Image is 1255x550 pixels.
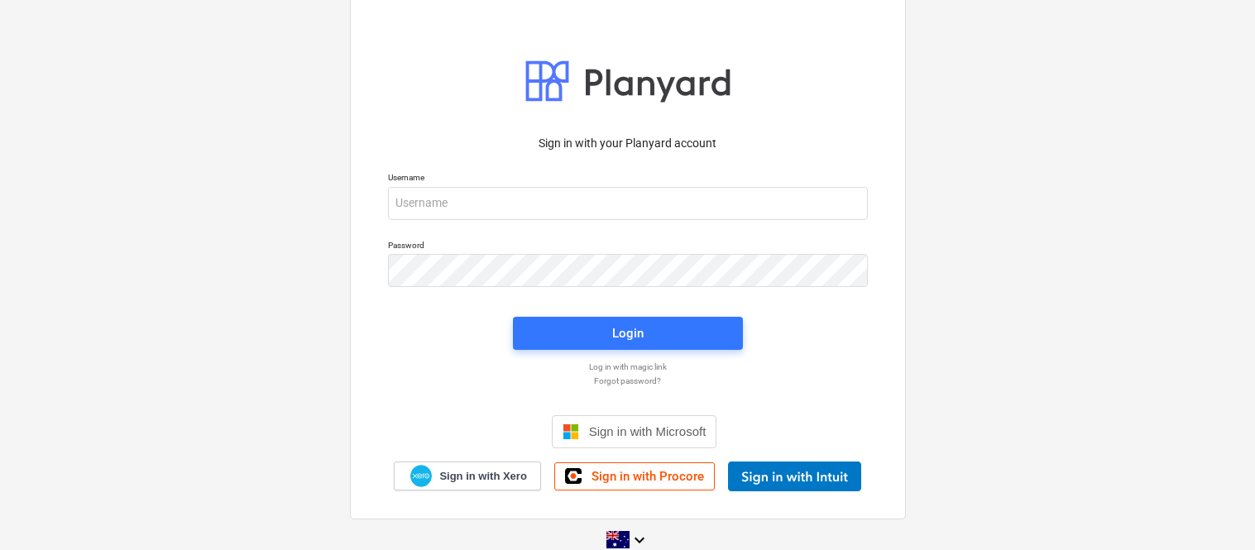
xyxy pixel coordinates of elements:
[388,135,868,152] p: Sign in with your Planyard account
[630,530,649,550] i: keyboard_arrow_down
[592,469,704,484] span: Sign in with Procore
[410,465,432,487] img: Xero logo
[394,462,541,490] a: Sign in with Xero
[554,462,715,490] a: Sign in with Procore
[439,469,526,484] span: Sign in with Xero
[563,423,579,440] img: Microsoft logo
[513,317,743,350] button: Login
[612,323,644,344] div: Login
[380,375,876,386] a: Forgot password?
[388,172,868,186] p: Username
[380,361,876,372] a: Log in with magic link
[589,424,707,438] span: Sign in with Microsoft
[388,187,868,220] input: Username
[388,240,868,254] p: Password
